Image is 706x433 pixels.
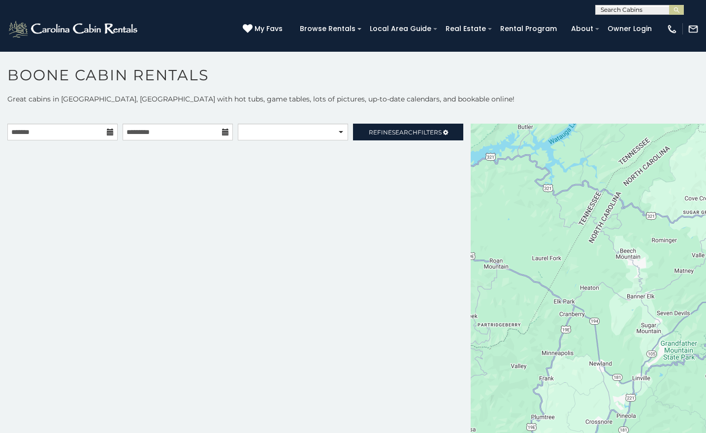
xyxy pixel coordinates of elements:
[495,21,562,36] a: Rental Program
[295,21,360,36] a: Browse Rentals
[603,21,657,36] a: Owner Login
[365,21,436,36] a: Local Area Guide
[7,19,140,39] img: White-1-2.png
[667,24,677,34] img: phone-regular-white.png
[566,21,598,36] a: About
[369,129,442,136] span: Refine Filters
[688,24,699,34] img: mail-regular-white.png
[255,24,283,34] span: My Favs
[243,24,285,34] a: My Favs
[353,124,463,140] a: RefineSearchFilters
[392,129,417,136] span: Search
[441,21,491,36] a: Real Estate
